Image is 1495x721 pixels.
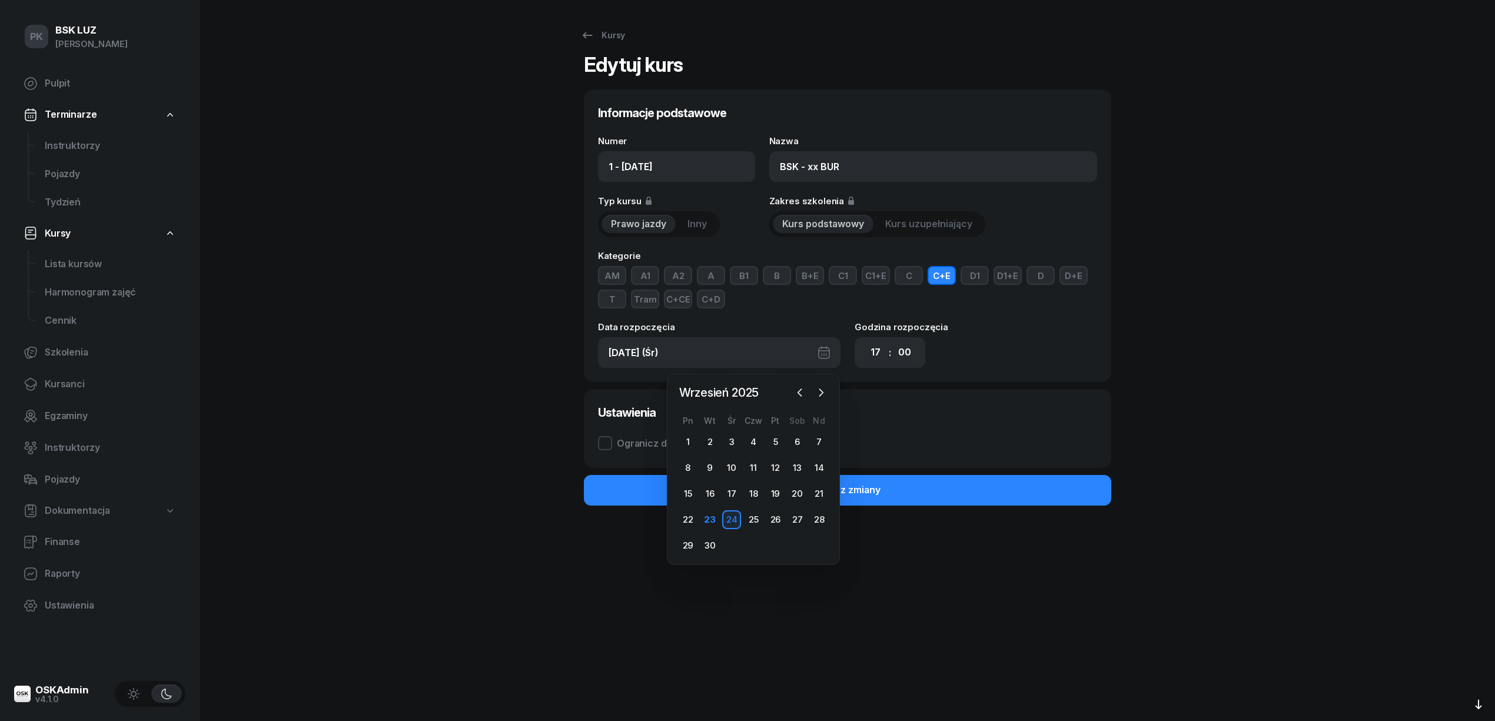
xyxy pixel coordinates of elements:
div: Wt [699,416,720,426]
button: Tram [631,290,659,308]
a: Tydzień [35,188,185,217]
div: OSKAdmin [35,685,89,695]
button: B [763,266,791,285]
div: 21 [810,484,829,503]
div: 6 [788,433,807,451]
div: 9 [700,458,719,477]
span: Instruktorzy [45,440,176,456]
div: Śr [721,416,743,426]
div: 3 [722,433,741,451]
button: C1 [829,266,857,285]
button: C+E [928,266,956,285]
a: Kursy [570,24,636,47]
span: Harmonogram zajęć [45,285,176,300]
span: Kursanci [45,377,176,392]
button: D+E [1059,266,1088,285]
a: Pojazdy [35,160,185,188]
span: Pojazdy [45,472,176,487]
div: 15 [679,484,697,503]
span: Instruktorzy [45,138,176,154]
a: Terminarze [14,101,185,128]
div: 8 [679,458,697,477]
a: Dokumentacja [14,497,185,524]
a: Harmonogram zajęć [35,278,185,307]
span: Kursy [45,226,71,241]
button: C1+E [862,266,890,285]
div: 25 [744,510,763,529]
button: A2 [664,266,692,285]
div: BSK LUZ [55,25,128,35]
div: 19 [766,484,785,503]
span: Lista kursów [45,257,176,272]
div: 12 [766,458,785,477]
span: Finanse [45,534,176,550]
div: 24 [722,510,741,529]
div: Pn [677,416,699,426]
div: v4.1.0 [35,695,89,703]
span: Raporty [45,566,176,582]
span: Terminarze [45,107,97,122]
div: 2 [700,433,719,451]
button: C+D [697,290,725,308]
button: D1 [961,266,989,285]
button: D1+E [994,266,1022,285]
span: Tydzień [45,195,176,210]
span: Wrzesień 2025 [675,383,763,402]
h3: Informacje podstawowe [598,104,1097,122]
button: A1 [631,266,659,285]
div: 22 [679,510,697,529]
span: PK [30,32,44,42]
a: Pojazdy [14,466,185,494]
div: 28 [810,510,829,529]
a: Szkolenia [14,338,185,367]
div: 20 [788,484,807,503]
a: Kursanci [14,370,185,398]
h1: Edytuj kurs [584,54,683,75]
span: Ustawienia [45,598,176,613]
div: 17 [722,484,741,503]
div: 11 [744,458,763,477]
a: Cennik [35,307,185,335]
button: C [895,266,923,285]
div: 1 [679,433,697,451]
span: Pulpit [45,76,176,91]
div: 30 [700,536,719,555]
button: A [697,266,725,285]
div: Zapisz zmiany [815,483,881,498]
div: Czw [743,416,765,426]
input: Wprowadź nazwę [769,151,1097,182]
div: 27 [788,510,807,529]
a: Pulpit [14,69,185,98]
button: B1 [730,266,758,285]
div: [PERSON_NAME] [55,36,128,52]
div: 14 [810,458,829,477]
div: Ogranicz dostępną liczbę miejsc [617,438,765,448]
img: logo-xs@2x.png [14,686,31,702]
div: 23 [700,510,719,529]
div: 16 [700,484,719,503]
div: 7 [810,433,829,451]
button: C+CE [664,290,692,308]
div: Pt [765,416,786,426]
span: Cennik [45,313,176,328]
span: Egzaminy [45,408,176,424]
h3: Ustawienia [598,403,1097,422]
span: Szkolenia [45,345,176,360]
a: Instruktorzy [35,132,185,160]
span: Dokumentacja [45,503,110,519]
button: T [598,290,626,308]
a: Instruktorzy [14,434,185,462]
button: B+E [796,266,824,285]
div: 5 [766,433,785,451]
button: D [1026,266,1055,285]
a: Lista kursów [35,250,185,278]
div: 13 [788,458,807,477]
a: Egzaminy [14,402,185,430]
a: Kursy [14,220,185,247]
div: Nd [808,416,830,426]
div: 29 [679,536,697,555]
div: Sob [786,416,808,426]
button: AM [598,266,626,285]
div: Kursy [580,28,625,42]
button: Zapisz zmiany [584,475,1111,506]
